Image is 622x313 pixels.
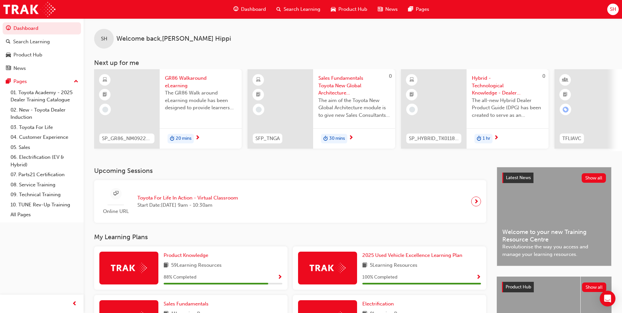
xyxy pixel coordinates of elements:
a: 08. Service Training [8,180,81,190]
span: learningRecordVerb_NONE-icon [102,107,108,113]
a: News [3,62,81,74]
span: learningResourceType_ELEARNING-icon [410,76,414,84]
button: Show Progress [277,273,282,282]
span: duration-icon [323,135,328,143]
span: SFP_TNGA [255,135,280,142]
div: Search Learning [13,38,50,46]
span: pages-icon [6,79,11,85]
span: 30 mins [329,135,345,142]
span: next-icon [195,135,200,141]
span: 88 % Completed [164,274,196,281]
button: Show all [582,282,607,292]
div: Product Hub [13,51,42,59]
a: 0SP_HYBRID_TK0118_DPGHybrid - Technological Knowledge - Dealer Product Guide (DPG) (04/2021)The a... [401,69,549,149]
span: Online URL [99,208,132,215]
span: learningRecordVerb_NONE-icon [409,107,415,113]
span: Pages [416,6,429,13]
span: pages-icon [408,5,413,13]
span: Revolutionise the way you access and manage your learning resources. [502,243,606,258]
span: 1 hr [483,135,490,142]
button: SH [607,4,619,15]
a: All Pages [8,210,81,220]
span: learningRecordVerb_NONE-icon [256,107,262,113]
span: GR86 Walkaround eLearning [165,74,236,89]
img: Trak [111,263,147,273]
span: 100 % Completed [362,274,397,281]
h3: My Learning Plans [94,233,486,241]
span: learningResourceType_ELEARNING-icon [103,76,107,84]
a: 10. TUNE Rev-Up Training [8,200,81,210]
span: The all-new Hybrid Dealer Product Guide (DPG) has been created to serve as an important introduct... [472,97,543,119]
span: booktick-icon [410,91,414,99]
h3: Upcoming Sessions [94,167,486,175]
a: 02. New - Toyota Dealer Induction [8,105,81,122]
a: search-iconSearch Learning [271,3,326,16]
a: 04. Customer Experience [8,132,81,142]
span: The aim of the Toyota New Global Architecture module is to give new Sales Consultants and Sales P... [318,97,390,119]
a: 07. Parts21 Certification [8,170,81,180]
span: search-icon [6,39,10,45]
span: next-icon [494,135,499,141]
span: 5 Learning Resources [370,261,417,270]
a: Product Hub [3,49,81,61]
span: SP_HYBRID_TK0118_DPG [409,135,459,142]
span: car-icon [331,5,336,13]
span: Dashboard [241,6,266,13]
a: 09. Technical Training [8,190,81,200]
span: Sales Fundamentals Toyota New Global Architecture eLearning Module [318,74,390,97]
span: learningResourceType_ELEARNING-icon [256,76,261,84]
a: pages-iconPages [403,3,434,16]
span: Show Progress [277,275,282,281]
span: Show Progress [476,275,481,281]
span: TFLIAVC [562,135,581,142]
span: booktick-icon [563,91,568,99]
span: up-icon [74,77,78,86]
div: Pages [13,78,27,85]
a: news-iconNews [372,3,403,16]
span: 0 [389,73,392,79]
span: book-icon [362,261,367,270]
a: 0SFP_TNGASales Fundamentals Toyota New Global Architecture eLearning ModuleThe aim of the Toyota ... [248,69,395,149]
span: 59 Learning Resources [171,261,222,270]
span: Product Knowledge [164,252,208,258]
a: 06. Electrification (EV & Hybrid) [8,152,81,170]
span: Hybrid - Technological Knowledge - Dealer Product Guide (DPG) (04/2021) [472,74,543,97]
span: car-icon [6,52,11,58]
span: book-icon [164,261,169,270]
span: Welcome to your new Training Resource Centre [502,228,606,243]
a: 03. Toyota For Life [8,122,81,133]
span: 0 [542,73,545,79]
span: Welcome back , [PERSON_NAME] Hippi [116,35,231,43]
button: Pages [3,75,81,88]
span: guage-icon [6,26,11,31]
a: SP_GR86_NM0922_ELGR86 Walkaround eLearningThe GR86 Walk around eLearning module has been designed... [94,69,242,149]
span: Product Hub [506,284,531,290]
span: Latest News [506,175,531,180]
span: News [385,6,398,13]
span: Search Learning [284,6,320,13]
span: booktick-icon [103,91,107,99]
span: Start Date: [DATE] 9am - 10:30am [137,201,238,209]
span: prev-icon [72,300,77,308]
div: News [13,65,26,72]
span: sessionType_ONLINE_URL-icon [113,190,118,198]
span: guage-icon [233,5,238,13]
a: Latest NewsShow allWelcome to your new Training Resource CentreRevolutionise the way you access a... [497,167,612,266]
span: duration-icon [477,135,481,143]
a: Dashboard [3,22,81,34]
img: Trak [3,2,55,17]
span: learningRecordVerb_ENROLL-icon [563,107,569,113]
img: Trak [310,263,346,273]
a: 05. Sales [8,142,81,153]
span: Sales Fundamentals [164,301,209,307]
span: booktick-icon [256,91,261,99]
span: The GR86 Walk around eLearning module has been designed to provide learners with detailed insight... [165,89,236,112]
a: Product HubShow all [502,282,606,292]
a: Electrification [362,300,396,308]
a: 01. Toyota Academy - 2025 Dealer Training Catalogue [8,88,81,105]
span: duration-icon [170,135,174,143]
a: Sales Fundamentals [164,300,211,308]
span: news-icon [378,5,383,13]
h3: Next up for me [84,59,622,67]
